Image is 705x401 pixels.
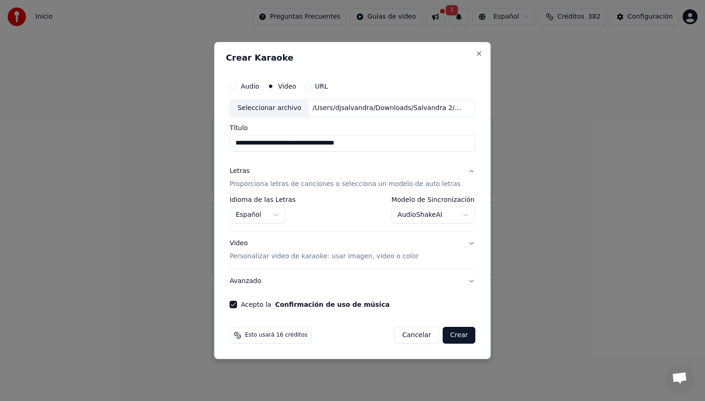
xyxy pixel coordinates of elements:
label: Idioma de las Letras [229,196,296,203]
div: Letras [229,166,249,176]
span: Esto usará 16 créditos [245,332,307,339]
label: Video [278,83,296,90]
button: Cancelar [394,327,439,344]
button: LetrasProporciona letras de canciones o selecciona un modelo de auto letras [229,159,475,196]
h2: Crear Karaoke [226,54,479,62]
button: Acepto la [275,301,390,308]
button: Avanzado [229,269,475,293]
label: Título [229,124,475,131]
button: Crear [442,327,475,344]
label: Audio [241,83,259,90]
p: Personalizar video de karaoke: usar imagen, video o color [229,252,418,261]
p: Proporciona letras de canciones o selecciona un modelo de auto letras [229,180,460,189]
div: /Users/djsalvandra/Downloads/Salvandra 2/[PERSON_NAME] - Down Tempo [PERSON_NAME] [Remaster].mp4 [309,104,467,113]
label: URL [315,83,328,90]
button: VideoPersonalizar video de karaoke: usar imagen, video o color [229,231,475,269]
label: Acepto la [241,301,389,308]
div: Video [229,239,418,261]
div: LetrasProporciona letras de canciones o selecciona un modelo de auto letras [229,196,475,231]
label: Modelo de Sincronización [392,196,476,203]
div: Seleccionar archivo [230,100,309,117]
